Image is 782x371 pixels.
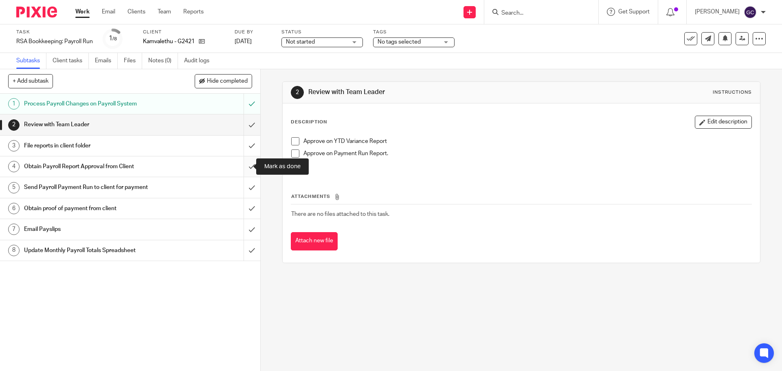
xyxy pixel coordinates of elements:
img: svg%3E [744,6,757,19]
a: Audit logs [184,53,215,69]
small: /8 [112,37,117,41]
img: Pixie [16,7,57,18]
p: Kamvalethu - G2421 [143,37,195,46]
h1: File reports in client folder [24,140,165,152]
label: Due by [235,29,271,35]
button: Hide completed [195,74,252,88]
h1: Update Monthly Payroll Totals Spreadsheet [24,244,165,257]
label: Tags [373,29,455,35]
h1: Email Payslips [24,223,165,235]
span: Get Support [618,9,650,15]
p: Description [291,119,327,125]
h1: Process Payroll Changes on Payroll System [24,98,165,110]
a: Notes (0) [148,53,178,69]
label: Status [281,29,363,35]
a: Email [102,8,115,16]
a: Subtasks [16,53,46,69]
p: Approve on Payment Run Report. [303,149,751,158]
div: 4 [8,161,20,172]
h1: Obtain proof of payment from client [24,202,165,215]
button: Attach new file [291,232,338,250]
a: Emails [95,53,118,69]
div: 5 [8,182,20,193]
span: [DATE] [235,39,252,44]
label: Client [143,29,224,35]
div: RSA Bookkeeping: Payroll Run [16,37,93,46]
div: 2 [8,119,20,131]
span: Hide completed [207,78,248,85]
span: Attachments [291,194,330,199]
a: Work [75,8,90,16]
div: Instructions [713,89,752,96]
div: 7 [8,224,20,235]
button: Edit description [695,116,752,129]
h1: Send Payroll Payment Run to client for payment [24,181,165,193]
div: 3 [8,140,20,151]
h1: Review with Team Leader [24,119,165,131]
div: 1 [8,98,20,110]
span: No tags selected [378,39,421,45]
a: Reports [183,8,204,16]
div: 8 [8,245,20,256]
label: Task [16,29,93,35]
p: [PERSON_NAME] [695,8,740,16]
a: Client tasks [53,53,89,69]
span: Not started [286,39,315,45]
p: Approve on YTD Variance Report [303,137,751,145]
a: Clients [127,8,145,16]
button: + Add subtask [8,74,53,88]
h1: Obtain Payroll Report Approval from Client [24,160,165,173]
div: 1 [109,34,117,43]
span: There are no files attached to this task. [291,211,389,217]
div: 2 [291,86,304,99]
h1: Review with Team Leader [308,88,539,97]
div: 6 [8,203,20,214]
a: Files [124,53,142,69]
a: Team [158,8,171,16]
input: Search [501,10,574,17]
